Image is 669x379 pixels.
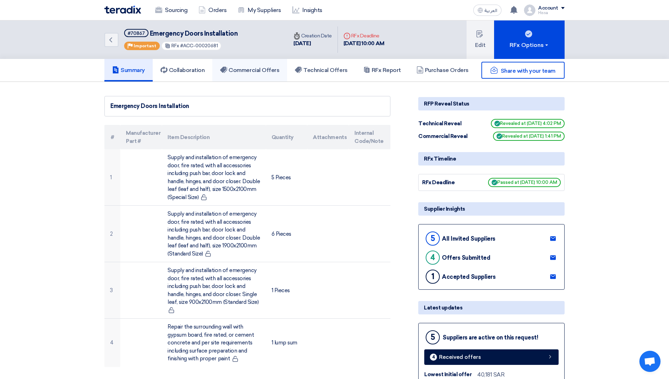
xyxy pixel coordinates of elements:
[493,132,565,141] span: Revealed at [DATE] 1:41 PM
[232,2,286,18] a: My Suppliers
[104,319,120,367] td: 4
[150,30,238,37] span: Emergency Doors Installation
[104,149,120,206] td: 1
[150,2,193,18] a: Sourcing
[120,125,162,149] th: Manufacturer Part #
[343,32,384,40] div: RFx Deadline
[266,149,308,206] td: 5 Pieces
[153,59,213,82] a: Collaboration
[418,152,565,166] div: RFx Timeline
[307,125,349,149] th: Attachments
[110,102,384,110] div: Emergency Doors Installation
[266,206,308,262] td: 6 Pieces
[418,120,471,128] div: Technical Reveal
[422,179,475,187] div: RFx Deadline
[193,2,232,18] a: Orders
[355,59,409,82] a: RFx Report
[524,5,535,16] img: profile_test.png
[409,59,476,82] a: Purchase Orders
[104,262,120,319] td: 3
[266,125,308,149] th: Quantity
[418,202,565,216] div: Supplier Insights
[162,319,266,367] td: Repair the surrounding wall with gypsum board, fire rated, or cement concrete and per site requir...
[287,2,328,18] a: Insights
[418,301,565,314] div: Latest updates
[287,59,355,82] a: Technical Offers
[104,125,120,149] th: #
[162,206,266,262] td: Supply and installation of emergency door, fire rated, with all accessories including push bar, d...
[266,319,308,367] td: 1 lump sum
[467,20,494,59] button: Edit
[424,349,559,365] a: 4 Received offers
[418,132,471,140] div: Commercial Reveal
[442,254,490,261] div: Offers Submitted
[426,330,440,344] div: 5
[418,97,565,110] div: RFP Reveal Status
[171,43,179,48] span: RFx
[124,29,238,38] h5: Emergency Doors Installation
[104,59,153,82] a: Summary
[491,119,565,128] span: Revealed at [DATE] 4:02 PM
[485,8,497,13] span: العربية
[510,41,549,49] div: RFx Options
[266,262,308,319] td: 1 Pieces
[220,67,279,74] h5: Commercial Offers
[442,235,495,242] div: All Invited Suppliers
[349,125,390,149] th: Internal Code/Note
[439,355,481,360] span: Received offers
[639,351,661,372] div: Open chat
[180,43,218,48] span: #ACC-00020681
[477,371,504,379] div: 40,181 SAR
[162,125,266,149] th: Item Description
[293,40,332,48] div: [DATE]
[104,206,120,262] td: 2
[128,31,145,36] div: #70867
[538,11,565,15] div: Hissa
[112,67,145,74] h5: Summary
[473,5,501,16] button: العربية
[488,178,561,187] span: Passed at [DATE] 10:00 AM
[134,43,156,48] span: Important
[416,67,469,74] h5: Purchase Orders
[363,67,401,74] h5: RFx Report
[426,270,440,284] div: 1
[430,354,437,361] div: 4
[162,149,266,206] td: Supply and installation of emergency door, fire rated, with all accessories including push bar, d...
[343,40,384,48] div: [DATE] 10:00 AM
[426,251,440,265] div: 4
[212,59,287,82] a: Commercial Offers
[104,6,141,14] img: Teradix logo
[426,231,440,246] div: 5
[538,5,558,11] div: Account
[442,273,495,280] div: Accepted Suppliers
[293,32,332,40] div: Creation Date
[443,334,538,341] div: Suppliers are active on this request!
[494,20,565,59] button: RFx Options
[162,262,266,319] td: Supply and installation of emergency door, fire rated, with all accessories including push bar, d...
[424,371,477,379] div: Lowest Initial offer
[501,67,555,74] span: Share with your team
[295,67,347,74] h5: Technical Offers
[160,67,205,74] h5: Collaboration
